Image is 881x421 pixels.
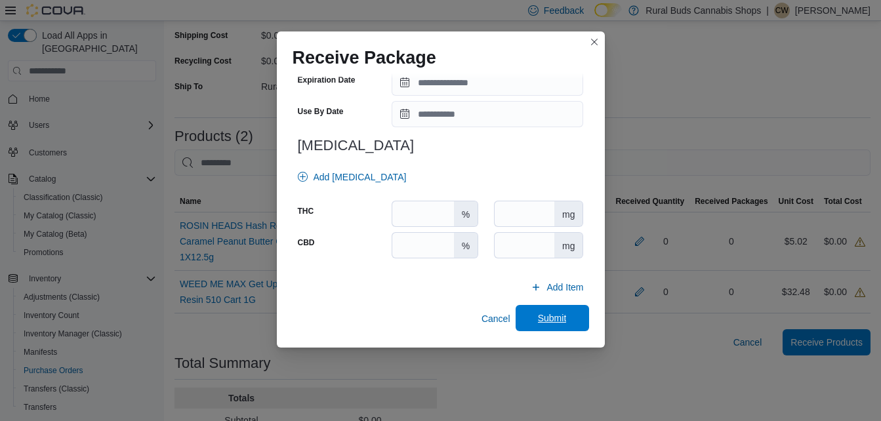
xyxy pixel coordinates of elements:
[454,201,478,226] div: %
[546,281,583,294] span: Add Item
[481,312,510,325] span: Cancel
[586,34,602,50] button: Closes this modal window
[516,305,589,331] button: Submit
[298,138,584,153] h3: [MEDICAL_DATA]
[476,306,516,332] button: Cancel
[454,233,478,258] div: %
[525,274,588,300] button: Add Item
[293,164,412,190] button: Add [MEDICAL_DATA]
[298,106,344,117] label: Use By Date
[538,311,567,325] span: Submit
[554,201,583,226] div: mg
[298,206,314,216] label: THC
[298,75,356,85] label: Expiration Date
[392,101,583,127] input: Press the down key to open a popover containing a calendar.
[392,70,583,96] input: Press the down key to open a popover containing a calendar.
[314,170,407,184] span: Add [MEDICAL_DATA]
[298,237,315,248] label: CBD
[554,233,583,258] div: mg
[293,47,436,68] h1: Receive Package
